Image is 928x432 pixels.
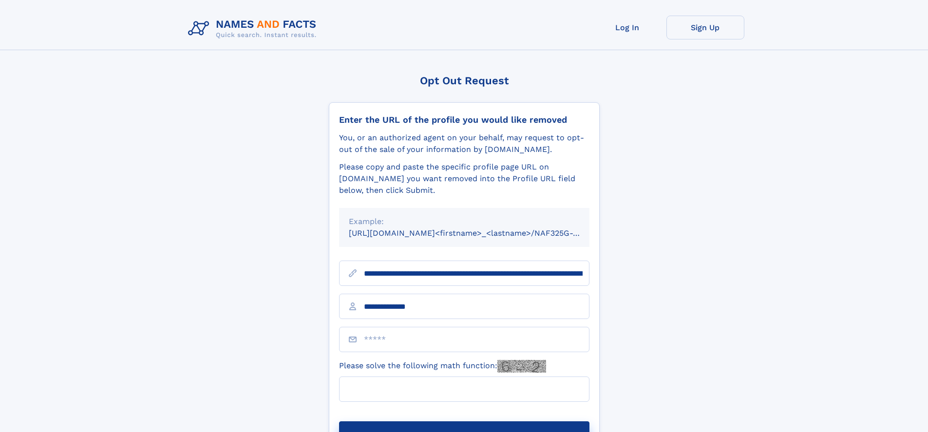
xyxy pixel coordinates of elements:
div: Opt Out Request [329,75,600,87]
div: Enter the URL of the profile you would like removed [339,114,589,125]
label: Please solve the following math function: [339,360,546,373]
small: [URL][DOMAIN_NAME]<firstname>_<lastname>/NAF325G-xxxxxxxx [349,228,608,238]
div: Please copy and paste the specific profile page URL on [DOMAIN_NAME] you want removed into the Pr... [339,161,589,196]
img: Logo Names and Facts [184,16,324,42]
div: You, or an authorized agent on your behalf, may request to opt-out of the sale of your informatio... [339,132,589,155]
a: Log In [588,16,666,39]
a: Sign Up [666,16,744,39]
div: Example: [349,216,580,227]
